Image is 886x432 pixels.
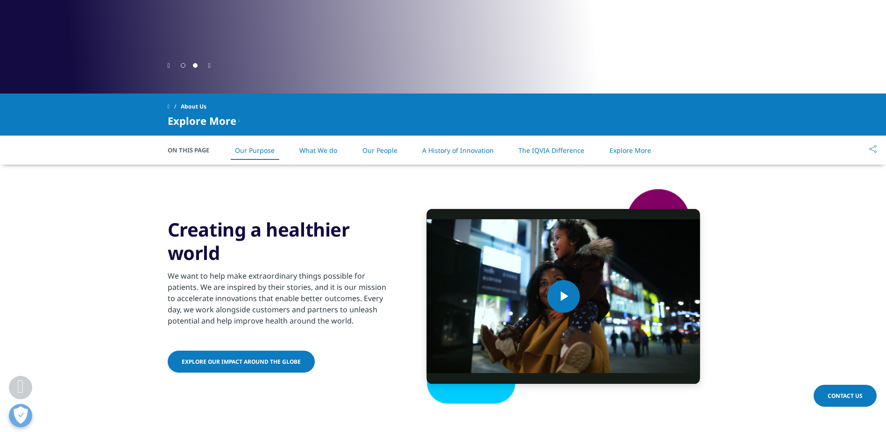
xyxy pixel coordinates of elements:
[235,146,275,155] a: Our Purpose
[168,218,394,265] h3: Creating a healthier world
[168,115,236,126] span: Explore More
[610,146,651,155] a: Explore More
[181,98,206,115] span: About Us
[9,404,32,427] button: Open Preferences
[362,146,397,155] a: Our People
[181,63,185,68] span: Go to slide 1
[814,385,877,407] a: Contact Us
[208,61,211,70] div: Next slide
[193,63,198,68] span: Go to slide 2
[427,209,700,384] video-js: Video Player
[168,145,219,155] span: On This Page
[408,188,719,405] img: shape-2.png
[547,280,580,313] button: Play Video
[168,270,394,332] p: We want to help make extraordinary things possible for patients. We are inspired by their stories...
[182,358,301,366] span: Explore our impact around the globe
[422,146,494,155] a: A History of Innovation
[168,61,170,70] div: Previous slide
[299,146,337,155] a: What We do
[168,351,315,373] a: Explore our impact around the globe
[828,392,863,400] span: Contact Us
[518,146,584,155] a: The IQVIA Difference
